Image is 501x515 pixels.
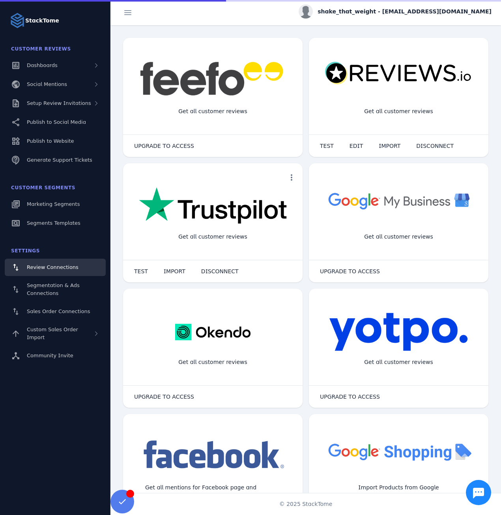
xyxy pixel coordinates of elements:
[139,438,287,472] img: facebook.png
[139,477,287,506] div: Get all mentions for Facebook page and Instagram account
[193,263,247,279] button: DISCONNECT
[27,81,67,87] span: Social Mentions
[139,187,287,225] img: trustpilot.png
[318,7,492,16] span: shake_that_weight - [EMAIL_ADDRESS][DOMAIN_NAME]
[11,185,75,190] span: Customer Segments
[126,263,156,279] button: TEST
[312,389,388,405] button: UPGRADE TO ACCESS
[27,157,92,163] span: Generate Support Tickets
[5,303,106,320] a: Sales Order Connections
[416,143,454,149] span: DISCONNECT
[325,187,473,215] img: googlebusiness.png
[27,201,80,207] span: Marketing Segments
[358,101,439,122] div: Get all customer reviews
[172,101,254,122] div: Get all customer reviews
[27,100,91,106] span: Setup Review Invitations
[27,138,74,144] span: Publish to Website
[25,17,59,25] strong: StackTome
[5,196,106,213] a: Marketing Segments
[11,248,40,254] span: Settings
[5,114,106,131] a: Publish to Social Media
[139,62,287,96] img: feefo.png
[172,352,254,373] div: Get all customer reviews
[379,143,400,149] span: IMPORT
[134,394,194,399] span: UPGRADE TO ACCESS
[284,170,299,185] button: more
[350,143,363,149] span: EDIT
[27,353,73,358] span: Community Invite
[5,278,106,301] a: Segmentation & Ads Connections
[201,269,239,274] span: DISCONNECT
[358,352,439,373] div: Get all customer reviews
[325,62,473,85] img: reviewsio.svg
[5,132,106,150] a: Publish to Website
[9,13,25,28] img: Logo image
[172,226,254,247] div: Get all customer reviews
[352,477,445,498] div: Import Products from Google
[342,138,371,154] button: EDIT
[27,220,80,226] span: Segments Templates
[408,138,462,154] button: DISCONNECT
[27,264,79,270] span: Review Connections
[5,259,106,276] a: Review Connections
[27,282,80,296] span: Segmentation & Ads Connections
[320,269,380,274] span: UPGRADE TO ACCESS
[358,226,439,247] div: Get all customer reviews
[5,347,106,364] a: Community Invite
[5,215,106,232] a: Segments Templates
[312,138,342,154] button: TEST
[156,263,193,279] button: IMPORT
[299,4,313,19] img: profile.jpg
[329,312,468,352] img: yotpo.png
[164,269,185,274] span: IMPORT
[126,389,202,405] button: UPGRADE TO ACCESS
[312,263,388,279] button: UPGRADE TO ACCESS
[27,62,58,68] span: Dashboards
[371,138,408,154] button: IMPORT
[175,312,250,352] img: okendo.webp
[279,500,333,508] span: © 2025 StackTome
[11,46,71,52] span: Customer Reviews
[126,138,202,154] button: UPGRADE TO ACCESS
[320,394,380,399] span: UPGRADE TO ACCESS
[134,269,148,274] span: TEST
[27,327,78,340] span: Custom Sales Order Import
[299,4,492,19] button: shake_that_weight - [EMAIL_ADDRESS][DOMAIN_NAME]
[5,151,106,169] a: Generate Support Tickets
[27,119,86,125] span: Publish to Social Media
[320,143,334,149] span: TEST
[27,308,90,314] span: Sales Order Connections
[134,143,194,149] span: UPGRADE TO ACCESS
[325,438,473,465] img: googleshopping.png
